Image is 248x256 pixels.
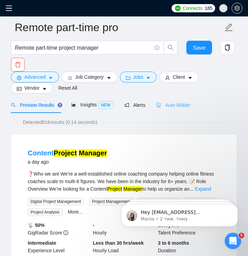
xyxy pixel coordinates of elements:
span: caret-down [48,75,53,80]
p: Message from Mariia, sent 2 тиж. тому [30,26,118,33]
div: GigRadar Score [26,221,91,236]
span: Client [173,73,185,81]
div: Duration [157,239,222,254]
span: area-chart [71,102,76,107]
span: Jobs [133,73,144,81]
span: info-circle [63,230,68,235]
button: barsJob Categorycaret-down [62,72,117,82]
iframe: Intercom live chat [225,233,241,249]
span: Advanced [24,73,46,81]
a: Reset All [58,84,77,92]
img: upwork-logo.png [175,5,181,11]
span: 5 [239,233,244,238]
div: Experience Level [26,239,91,254]
span: caret-down [188,75,193,80]
a: Expand [195,186,211,192]
span: Job Category [75,73,103,81]
span: info-circle [155,46,159,50]
span: Preview Results [11,102,60,108]
button: userClientcaret-down [159,72,198,82]
a: setting [232,5,243,11]
span: edit [224,23,233,32]
span: setting [17,75,22,80]
span: search [11,103,16,107]
span: delete [11,62,24,68]
iframe: Intercom notifications повідомлення [111,190,248,238]
b: Intermediate [28,240,56,246]
input: Search Freelance Jobs... [15,43,152,52]
span: Hey [EMAIL_ADDRESS][DOMAIN_NAME], Looks like your Upwork agency DM Wings ran out of connects. We ... [30,20,118,107]
span: bars [67,75,72,80]
input: Scanner name... [15,19,223,36]
span: menu [5,5,12,12]
span: caret-down [42,86,47,91]
button: folderJobscaret-down [120,72,157,82]
span: Insights [71,102,113,107]
mark: Manager [79,149,107,157]
b: Less than 30 hrs/week [93,240,144,246]
b: - [93,222,95,228]
div: Hourly Load [91,239,157,254]
span: caret-down [146,75,151,80]
div: Tooltip anchor [57,102,63,108]
span: 185 [205,4,212,12]
span: setting [232,5,242,11]
span: Detected 616 results (0.14 seconds) [18,118,102,126]
button: delete [11,58,25,72]
a: ContentProject Manager [28,149,107,157]
button: idcardVendorcaret-down [11,82,53,93]
span: ... [189,186,194,192]
mark: Project [107,186,122,192]
span: notification [124,103,129,107]
b: 3 to 6 months [158,240,189,246]
div: ❓Who we are We’re a well-established online coaching company helping online fitness coaches scale... [28,170,220,193]
span: Save [193,43,205,52]
span: Digital Project Management [28,198,84,205]
div: a day ago [28,158,107,166]
span: robot [156,103,161,107]
button: search [164,41,177,54]
span: user [221,6,226,11]
span: NEW [98,101,113,109]
button: setting [232,3,243,14]
span: idcard [17,86,22,91]
button: copy [221,41,234,54]
button: Save [186,41,212,54]
span: Connects: [183,4,203,12]
button: settingAdvancedcaret-down [11,72,59,82]
span: Project Management [89,198,133,205]
span: Project Analysis [28,208,62,216]
span: Alerts [124,102,146,108]
span: Auto Bidder [156,102,190,108]
span: folder [126,75,131,80]
span: copy [221,44,234,51]
span: search [164,44,177,51]
mark: Project [54,149,77,157]
span: caret-down [107,75,111,80]
span: Vendor [24,84,39,92]
mark: Manager [123,186,142,192]
a: More... [68,209,83,215]
b: 📡 50% [28,222,45,228]
span: user [165,75,170,80]
div: Hourly [91,221,157,236]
